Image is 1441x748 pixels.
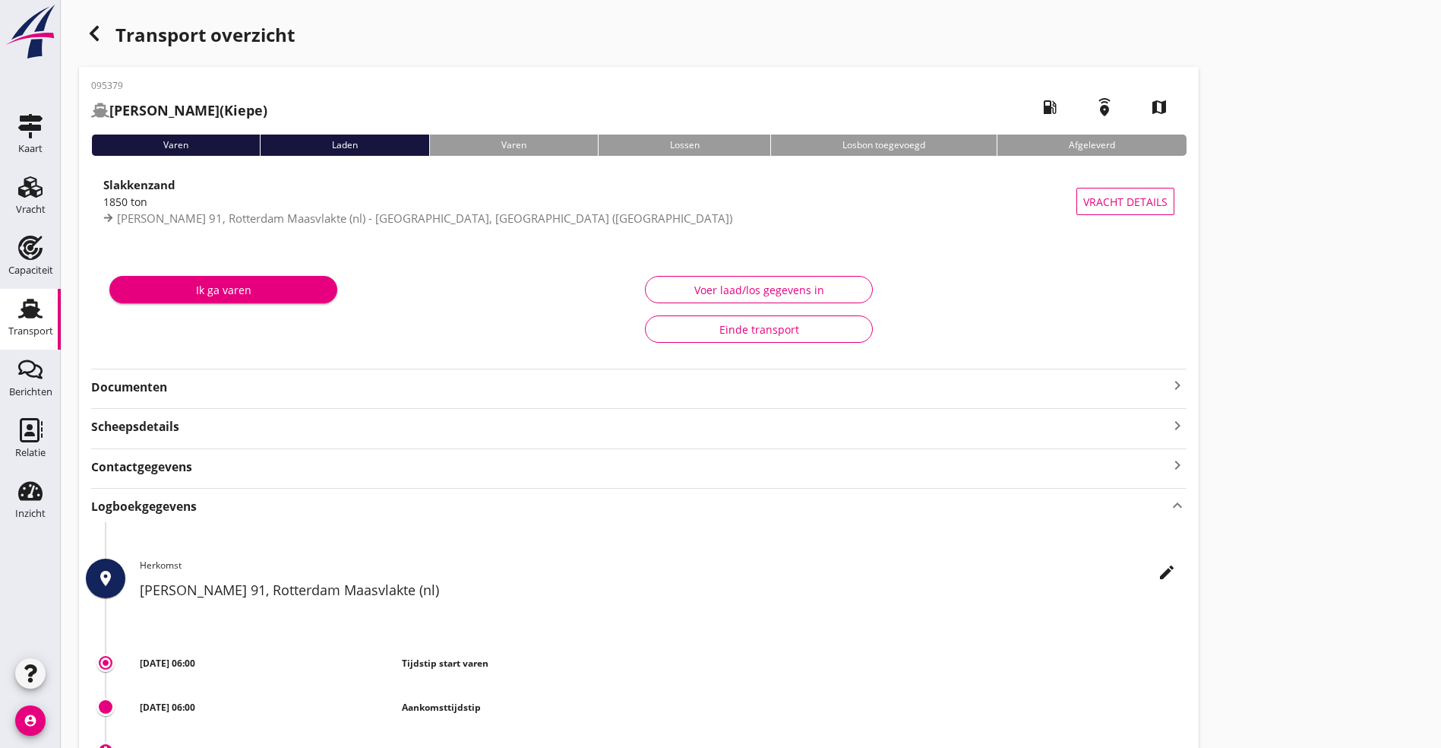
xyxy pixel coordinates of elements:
h2: [PERSON_NAME] 91, Rotterdam Maasvlakte (nl) [140,580,1187,601]
div: Laden [260,135,429,156]
div: Kaart [18,144,43,154]
i: local_gas_station [1029,86,1071,128]
strong: Contactgegevens [91,458,192,476]
strong: Tijdstip start varen [402,657,488,670]
i: account_circle [15,705,46,736]
strong: Documenten [91,379,1168,396]
button: Voer laad/los gegevens in [645,276,873,303]
button: Ik ga varen [109,276,337,303]
i: emergency_share [1083,86,1126,128]
i: keyboard_arrow_right [1168,455,1187,476]
button: Einde transport [645,315,873,343]
strong: Slakkenzand [103,177,175,192]
div: 1850 ton [103,194,1076,210]
i: keyboard_arrow_right [1168,376,1187,395]
i: map [1138,86,1180,128]
div: Varen [91,135,260,156]
div: Varen [429,135,598,156]
div: Lossen [598,135,771,156]
div: Inzicht [15,509,46,518]
p: 095379 [91,79,267,93]
span: [PERSON_NAME] 91, Rotterdam Maasvlakte (nl) - [GEOGRAPHIC_DATA], [GEOGRAPHIC_DATA] ([GEOGRAPHIC_D... [117,211,732,226]
div: Afgeleverd [997,135,1187,156]
strong: Aankomsttijdstip [402,701,481,714]
div: Vracht [16,204,46,214]
i: keyboard_arrow_up [1168,495,1187,515]
strong: Scheepsdetails [91,418,179,436]
img: logo-small.a267ee39.svg [3,4,58,60]
span: Herkomst [140,559,182,572]
strong: [DATE] 06:00 [140,701,195,714]
strong: [PERSON_NAME] [109,101,220,119]
div: Voer laad/los gegevens in [658,282,860,298]
button: Vracht details [1076,188,1174,215]
a: Slakkenzand1850 ton[PERSON_NAME] 91, Rotterdam Maasvlakte (nl) - [GEOGRAPHIC_DATA], [GEOGRAPHIC_D... [91,168,1187,235]
div: Transport [8,326,53,336]
div: Berichten [9,387,52,397]
h2: (Kiepe) [91,100,267,121]
i: place [96,569,115,588]
i: edit [1158,563,1176,582]
div: Ik ga varen [122,282,325,298]
div: Relatie [15,448,46,458]
div: Transport overzicht [79,18,1199,55]
strong: Logboekgegevens [91,498,197,515]
span: Vracht details [1083,194,1168,210]
i: keyboard_arrow_right [1168,415,1187,436]
div: Capaciteit [8,265,53,275]
i: trip_origin [100,657,112,669]
strong: [DATE] 06:00 [140,657,195,670]
div: Einde transport [658,322,860,338]
div: Losbon toegevoegd [770,135,997,156]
